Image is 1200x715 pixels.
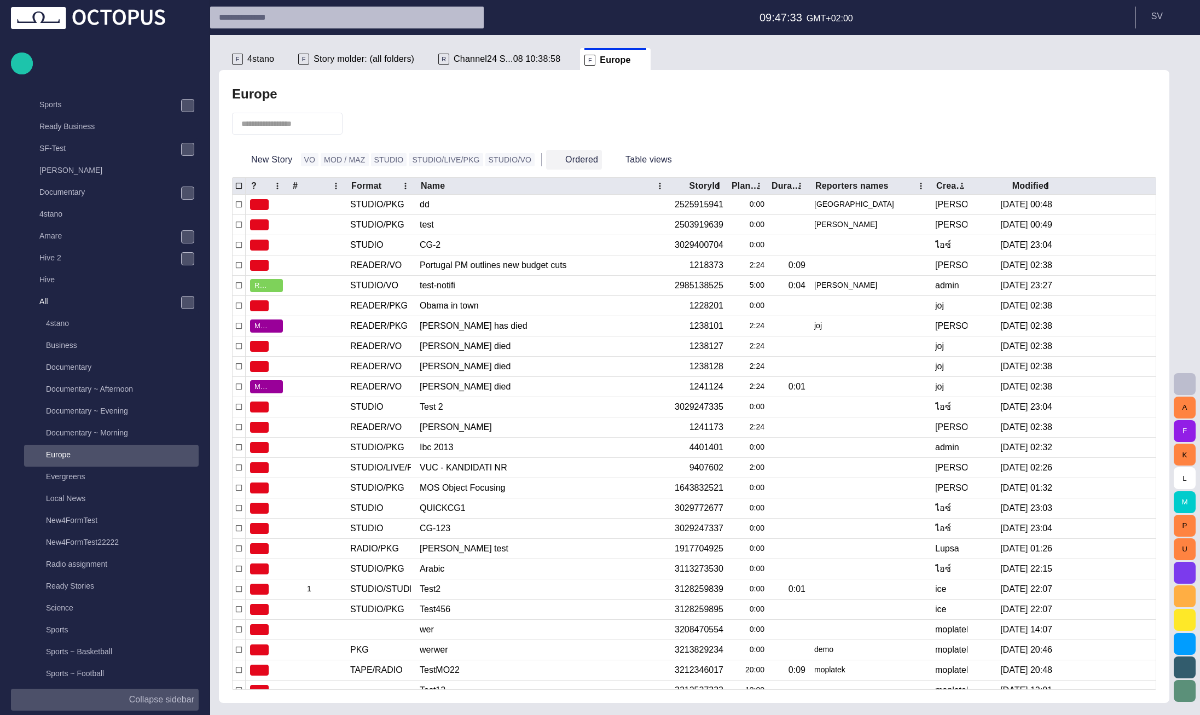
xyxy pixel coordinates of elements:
p: All [39,296,48,307]
div: 3029400704 [675,239,723,251]
div: 16/07 22:15 [1000,563,1052,575]
p: Documentary [39,187,85,197]
div: 3212537333 [675,684,723,696]
div: Carole [935,259,967,271]
button: Ordered [546,150,602,170]
div: Hive 2 [18,248,199,270]
div: 3213829234 [675,644,723,656]
div: New4FormTest22222 [24,532,199,554]
p: R [438,54,449,65]
div: 1917704925 [675,543,723,555]
div: READER/VO [350,340,402,352]
div: 3212346017 [675,664,723,676]
div: Portugal PM outlines new budget cuts [420,255,665,275]
div: ice [935,583,946,595]
p: Collapse sidebar [129,693,194,706]
div: 0:00 [732,296,764,316]
div: Duration [772,181,802,191]
p: [PERSON_NAME] [39,165,102,176]
p: Ready Stories [46,580,199,591]
h2: Europe [232,86,277,102]
div: 2:00 [732,458,764,478]
div: 4stano [24,313,199,335]
div: 3113273530 [675,563,723,575]
p: Sports [39,99,61,110]
div: Sports [18,95,199,117]
button: STUDIO/LIVE/PKG [409,153,483,166]
div: 3029772677 [675,502,723,514]
div: 2:24 [732,255,764,275]
button: READY [250,276,283,295]
div: STUDIO/PKG [350,563,404,575]
div: 20:00 [732,660,764,680]
p: Documentary ~ Morning [46,427,199,438]
div: 16/07 20:46 [1000,644,1052,656]
button: Created by column menu [954,178,970,194]
span: MEDIA [254,381,270,392]
div: 3128259895 [675,603,723,615]
div: Ready Stories [24,576,199,598]
div: Europe [24,445,199,467]
div: Ibc 2013 [420,438,665,457]
p: Sports ~ Basketball [46,646,199,657]
div: STUDIO [350,239,383,251]
div: 4401401 [689,441,723,454]
div: wer [420,620,665,640]
p: Science [46,602,199,613]
div: 1238128 [689,361,723,373]
div: moplatek [935,684,967,696]
div: dominik [935,199,967,211]
div: STUDIO/STUDIO/TAPE [350,583,411,595]
button: Collapse sidebar [11,689,199,711]
div: 1238101 [689,320,723,332]
div: FEurope [580,48,650,70]
div: 0:00 [732,640,764,660]
div: StoryId [689,181,720,191]
div: 0:00 [732,579,764,599]
div: QUICKCG1 [420,498,665,518]
div: ไอซ์ [935,401,951,413]
div: READER/VO [350,381,402,393]
button: L [1174,467,1196,489]
div: ไอซ์ [935,239,951,251]
span: Channel24 S...08 10:38:58 [454,54,560,65]
button: F [1174,420,1196,442]
div: werwer [420,640,665,660]
span: Europe [600,55,630,66]
div: ice [935,603,946,615]
div: Radio assignment [24,554,199,576]
div: ไอซ์ [935,522,951,534]
div: FStory molder: (all folders) [294,48,434,70]
div: ? [251,181,257,191]
div: 2:24 [732,316,764,336]
div: 3029247335 [675,401,723,413]
div: STUDIO [350,522,383,534]
div: 0:00 [732,195,764,214]
div: 3208470554 [675,624,723,636]
div: 0:00 [732,620,764,640]
p: F [584,55,595,66]
div: Created by [936,181,967,191]
div: Margaret Thatcher died [420,377,665,397]
div: 16/07 20:48 [1000,664,1052,676]
button: STUDIO/VO [485,153,535,166]
div: 16/07 23:04 [1000,401,1052,413]
div: 4stano [18,204,199,226]
div: moplatek [935,644,967,656]
div: 2:24 [732,357,764,376]
div: 0:00 [732,559,764,579]
div: 17/07 02:38 [1000,361,1052,373]
div: F4stano [228,48,294,70]
button: A [1174,397,1196,418]
div: 0:00 [732,215,764,235]
div: 0:01 [789,583,805,595]
p: Evergreens [46,471,199,482]
p: GMT+02:00 [807,12,853,25]
div: Sports ~ Football [24,664,199,685]
div: Science [24,598,199,620]
div: READER/VO [350,361,402,373]
div: 17/07 02:38 [1000,421,1052,433]
div: Evergreens [24,467,199,489]
div: 16/07 23:03 [1000,502,1052,514]
button: Duration column menu [792,178,808,194]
